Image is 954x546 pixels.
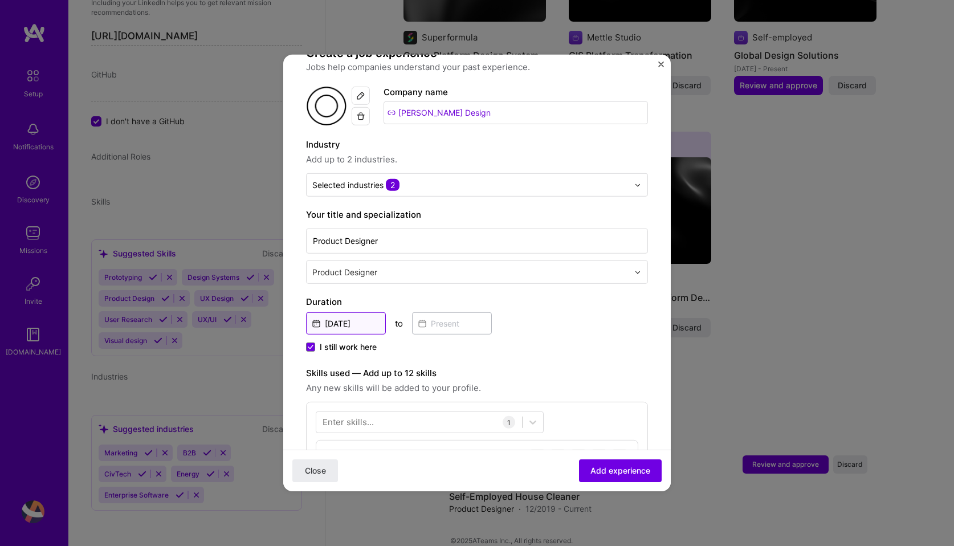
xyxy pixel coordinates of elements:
[306,138,648,152] label: Industry
[306,381,648,395] span: Any new skills will be added to your profile.
[306,229,648,254] input: Role name
[395,317,403,329] div: to
[305,465,326,476] span: Close
[634,181,641,188] img: drop icon
[412,312,492,335] input: Present
[658,62,664,74] button: Close
[384,87,448,97] label: Company name
[503,416,515,429] div: 1
[306,312,386,335] input: Date
[306,153,648,166] span: Add up to 2 industries.
[323,416,374,428] div: Enter skills...
[312,179,399,191] div: Selected industries
[306,208,648,222] label: Your title and specialization
[590,465,650,476] span: Add experience
[292,459,338,482] button: Close
[384,101,648,124] input: Search for a company...
[579,459,662,482] button: Add experience
[352,87,370,105] div: Edit
[306,366,648,380] label: Skills used — Add up to 12 skills
[386,179,399,191] span: 2
[306,295,648,309] label: Duration
[356,91,365,100] img: Edit
[306,85,347,127] img: Company logo
[356,112,365,121] img: Remove
[306,60,648,74] p: Jobs help companies understand your past experience.
[634,268,641,275] img: drop icon
[320,341,377,353] span: I still work here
